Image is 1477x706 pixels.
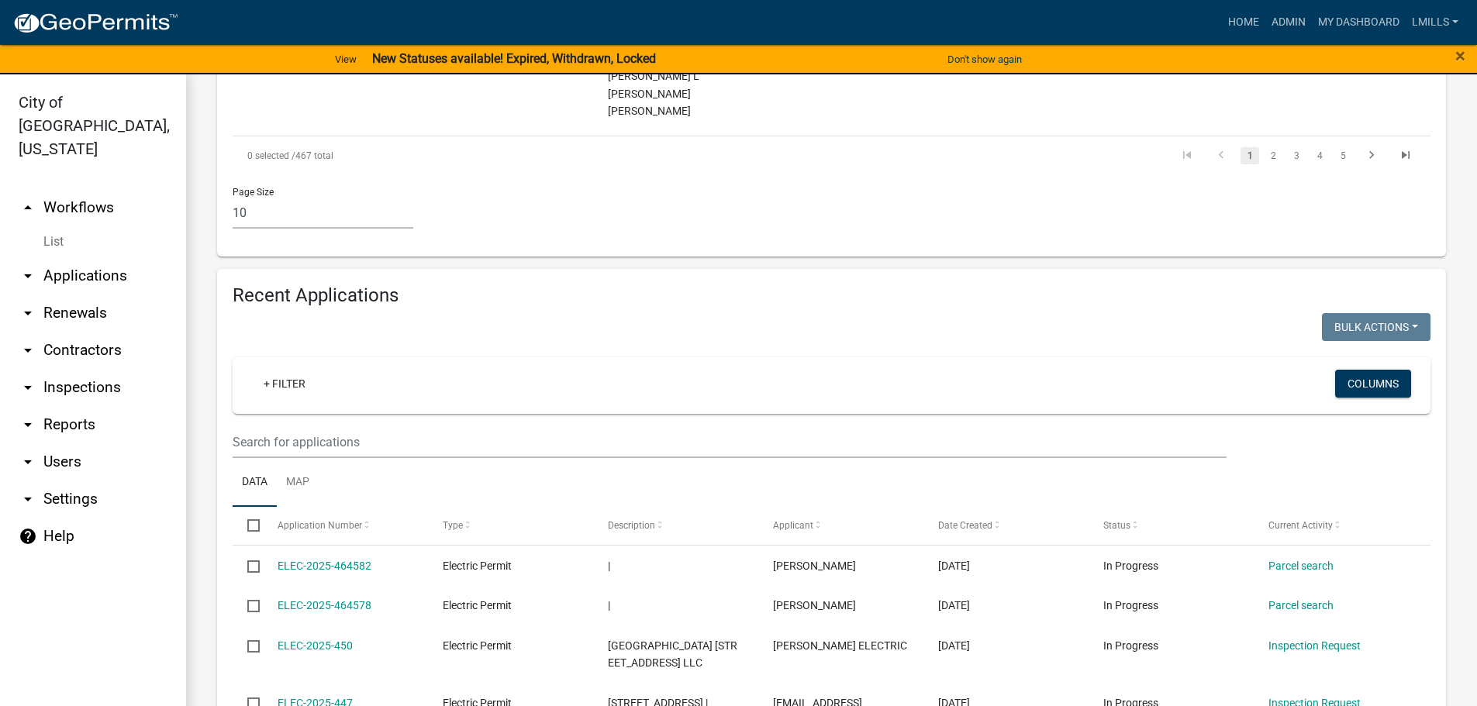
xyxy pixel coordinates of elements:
datatable-header-cell: Select [233,507,262,544]
span: HAMBURG PIKE 1710 Veterans Parkway | D7-5 LLC [608,639,737,670]
i: arrow_drop_down [19,415,37,434]
datatable-header-cell: Type [427,507,592,544]
a: 3 [1287,147,1306,164]
datatable-header-cell: Date Created [923,507,1089,544]
a: + Filter [251,370,318,398]
i: arrow_drop_down [19,341,37,360]
span: Current Activity [1268,520,1333,531]
datatable-header-cell: Applicant [758,507,923,544]
span: Date Created [938,520,992,531]
span: Electric Permit [443,560,512,572]
span: In Progress [1103,639,1158,652]
span: Thomas Drexler [773,560,856,572]
datatable-header-cell: Application Number [262,507,427,544]
i: arrow_drop_down [19,490,37,508]
a: Inspection Request [1268,639,1361,652]
a: 5 [1334,147,1352,164]
span: 08/15/2025 [938,560,970,572]
a: go to last page [1391,147,1420,164]
datatable-header-cell: Current Activity [1254,507,1419,544]
a: View [329,46,363,72]
span: Applicant [773,520,813,531]
span: | [608,560,610,572]
a: lmills [1406,8,1465,37]
span: Electric Permit [443,639,512,652]
li: page 1 [1238,143,1261,169]
i: arrow_drop_down [19,453,37,471]
span: In Progress [1103,560,1158,572]
span: 0 selected / [247,150,295,161]
a: Parcel search [1268,560,1334,572]
a: go to next page [1357,147,1386,164]
h4: Recent Applications [233,284,1430,307]
span: × [1455,45,1465,67]
a: 2 [1264,147,1282,164]
span: Application Number [278,520,362,531]
i: arrow_drop_up [19,198,37,217]
i: arrow_drop_down [19,378,37,397]
a: 1 [1241,147,1259,164]
span: In Progress [1103,599,1158,611]
strong: New Statuses available! Expired, Withdrawn, Locked [372,51,656,66]
a: 4 [1310,147,1329,164]
div: 467 total [233,136,706,175]
a: Data [233,458,277,508]
a: go to first page [1172,147,1202,164]
li: page 4 [1308,143,1331,169]
button: Bulk Actions [1322,313,1430,341]
span: | [608,599,610,611]
i: arrow_drop_down [19,304,37,322]
span: Type [443,520,463,531]
span: 218 CHIPPEWA DRIVE | Flispart Paul B and Staci L TOD Flispart Jacob [608,34,714,117]
span: Description [608,520,655,531]
i: arrow_drop_down [19,267,37,285]
a: Map [277,458,319,508]
a: My Dashboard [1312,8,1406,37]
button: Don't show again [941,46,1028,72]
span: 08/15/2025 [938,599,970,611]
span: Status [1103,520,1130,531]
a: Admin [1265,8,1312,37]
a: ELEC-2025-464578 [278,599,371,611]
span: 08/14/2025 [938,639,970,652]
datatable-header-cell: Description [593,507,758,544]
a: Home [1222,8,1265,37]
li: page 5 [1331,143,1354,169]
button: Close [1455,46,1465,65]
span: WARREN ELECTRIC [773,639,907,652]
button: Columns [1335,370,1411,398]
a: Parcel search [1268,599,1334,611]
datatable-header-cell: Status [1089,507,1254,544]
input: Search for applications [233,426,1227,458]
span: Thomas Drexler [773,599,856,611]
li: page 3 [1285,143,1308,169]
i: help [19,527,37,546]
span: Electric Permit [443,599,512,611]
li: page 2 [1261,143,1285,169]
a: go to previous page [1206,147,1236,164]
a: ELEC-2025-450 [278,639,353,652]
a: ELEC-2025-464582 [278,560,371,572]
